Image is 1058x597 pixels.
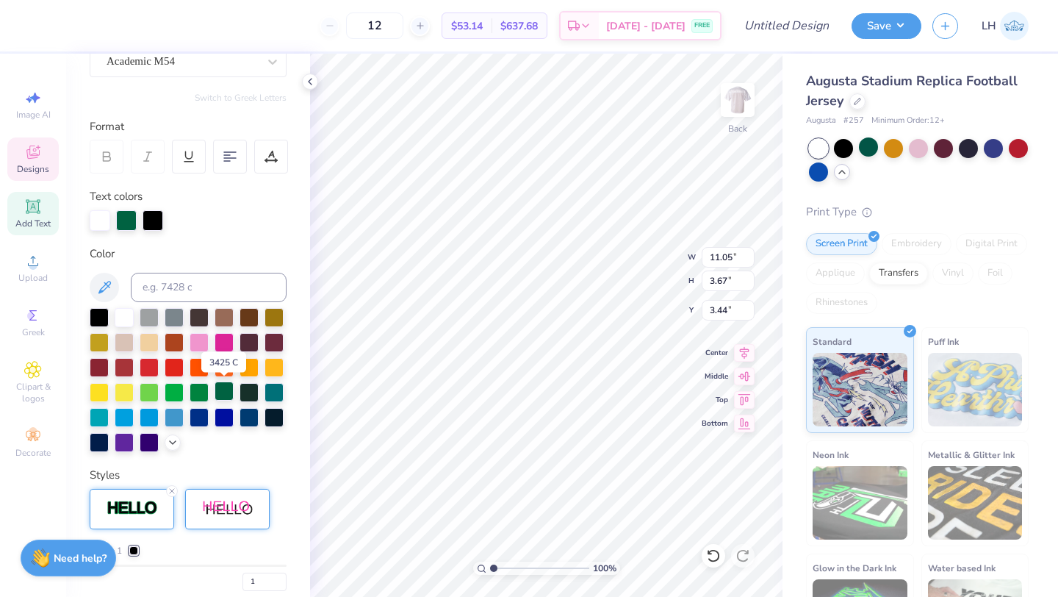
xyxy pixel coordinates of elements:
img: Lily Huttenstine [1000,12,1029,40]
span: FREE [694,21,710,31]
div: Print Type [806,204,1029,221]
span: # 257 [843,115,864,127]
span: Neon Ink [813,447,849,462]
span: Augusta [806,115,836,127]
span: Minimum Order: 12 + [871,115,945,127]
a: LH [982,12,1029,40]
button: Save [852,13,921,39]
div: Styles [90,467,287,484]
label: Text colors [90,188,143,205]
div: Back [728,122,747,135]
span: Clipart & logos [7,381,59,404]
input: Untitled Design [733,11,841,40]
span: Designs [17,163,49,175]
span: Image AI [16,109,51,121]
img: Shadow [202,500,253,518]
span: Standard [813,334,852,349]
span: Puff Ink [928,334,959,349]
span: Decorate [15,447,51,459]
span: Bottom [702,418,728,429]
span: Upload [18,272,48,284]
div: Color [90,246,287,262]
div: 3425 C [201,352,246,373]
div: Rhinestones [806,292,877,314]
span: 100 % [593,562,616,575]
span: $53.14 [451,18,483,34]
img: Standard [813,353,907,426]
div: Digital Print [956,233,1027,255]
strong: Need help? [54,551,107,565]
div: Vinyl [932,262,974,285]
button: Switch to Greek Letters [195,92,287,104]
span: Middle [702,371,728,382]
div: Screen Print [806,233,877,255]
input: e.g. 7428 c [131,273,287,302]
img: Back [723,85,752,115]
span: LH [982,18,996,35]
span: $637.68 [500,18,538,34]
span: Top [702,395,728,405]
span: Center [702,348,728,358]
img: Neon Ink [813,466,907,540]
span: Glow in the Dark Ink [813,560,896,576]
span: Metallic & Glitter Ink [928,447,1015,462]
img: Metallic & Glitter Ink [928,466,1023,540]
img: Puff Ink [928,353,1023,426]
div: Foil [978,262,1012,285]
div: Applique [806,262,865,285]
span: Augusta Stadium Replica Football Jersey [806,72,1018,110]
span: Greek [22,326,45,338]
img: Stroke [107,500,158,517]
span: Add Text [15,218,51,229]
div: Format [90,118,288,135]
span: [DATE] - [DATE] [606,18,685,34]
div: Embroidery [882,233,951,255]
div: Transfers [869,262,928,285]
span: Water based Ink [928,560,996,576]
input: – – [346,12,403,39]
